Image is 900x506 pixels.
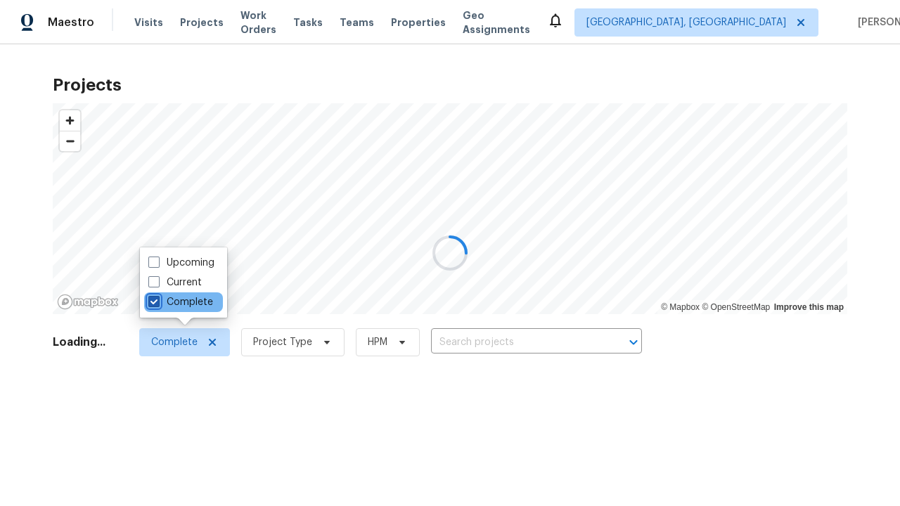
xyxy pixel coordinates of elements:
label: Complete [148,295,213,309]
button: Zoom in [60,110,80,131]
a: Mapbox homepage [57,294,119,310]
span: Zoom out [60,131,80,151]
a: Mapbox [661,302,700,312]
button: Zoom out [60,131,80,151]
a: OpenStreetMap [702,302,770,312]
a: Improve this map [774,302,844,312]
label: Current [148,275,202,290]
label: Upcoming [148,256,214,270]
